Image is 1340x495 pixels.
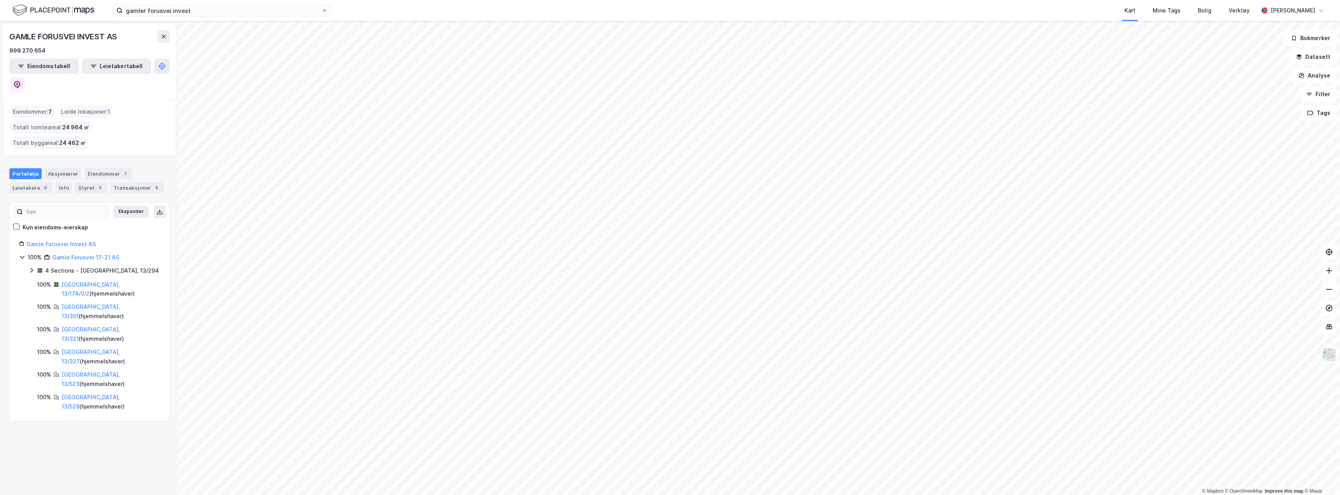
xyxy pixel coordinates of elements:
[62,371,120,387] a: [GEOGRAPHIC_DATA], 13/523
[26,241,96,247] a: Gamle Forusvei Invest AS
[75,182,107,193] div: Styret
[96,184,104,192] div: 5
[82,58,151,74] button: Leietakertabell
[1225,488,1263,494] a: OpenStreetMap
[1301,458,1340,495] iframe: Chat Widget
[62,281,120,297] a: [GEOGRAPHIC_DATA], 13/174/0/2
[37,280,51,289] div: 100%
[1301,105,1337,121] button: Tags
[62,302,160,321] div: ( hjemmelshaver )
[85,168,132,179] div: Eiendommer
[42,184,49,192] div: 6
[122,170,129,178] div: 7
[45,266,159,275] div: 4 Sections - [GEOGRAPHIC_DATA], 13/294
[48,107,52,116] span: 7
[1229,6,1250,15] div: Verktøy
[108,107,110,116] span: 1
[56,182,72,193] div: Info
[62,393,160,411] div: ( hjemmelshaver )
[45,168,81,179] div: Aksjonærer
[62,303,120,319] a: [GEOGRAPHIC_DATA], 13/301
[23,206,108,218] input: Søk
[9,30,118,43] div: GAMLE FORUSVEI INVEST AS
[59,138,86,148] span: 24 462 ㎡
[37,370,51,379] div: 100%
[1153,6,1181,15] div: Mine Tags
[62,347,160,366] div: ( hjemmelshaver )
[9,46,46,55] div: 999 270 654
[9,168,42,179] div: Portefølje
[62,370,160,389] div: ( hjemmelshaver )
[37,302,51,312] div: 100%
[10,137,89,149] div: Totalt byggareal :
[1284,30,1337,46] button: Bokmerker
[37,325,51,334] div: 100%
[1289,49,1337,65] button: Datasett
[1301,458,1340,495] div: Kontrollprogram for chat
[1322,347,1336,362] img: Z
[23,223,88,232] div: Kun eiendoms-eierskap
[62,349,120,365] a: [GEOGRAPHIC_DATA], 13/327
[1202,488,1224,494] a: Mapbox
[110,182,164,193] div: Transaksjoner
[12,4,94,17] img: logo.f888ab2527a4732fd821a326f86c7f29.svg
[58,106,113,118] div: Leide lokasjoner :
[1292,68,1337,83] button: Analyse
[62,325,160,344] div: ( hjemmelshaver )
[52,254,119,261] a: Gamle Forusvei 17-21 AS
[62,123,89,132] span: 24 964 ㎡
[10,106,55,118] div: Eiendommer :
[62,394,120,410] a: [GEOGRAPHIC_DATA], 13/528
[1299,86,1337,102] button: Filter
[1198,6,1211,15] div: Bolig
[113,206,149,218] button: Ekspander
[9,182,53,193] div: Leietakere
[123,5,321,16] input: Søk på adresse, matrikkel, gårdeiere, leietakere eller personer
[37,347,51,357] div: 100%
[10,121,92,134] div: Totalt tomteareal :
[9,58,79,74] button: Eiendomstabell
[1265,488,1303,494] a: Improve this map
[37,393,51,402] div: 100%
[28,253,42,262] div: 100%
[62,326,120,342] a: [GEOGRAPHIC_DATA], 13/321
[62,280,160,299] div: ( hjemmelshaver )
[153,184,160,192] div: 4
[1125,6,1135,15] div: Kart
[1271,6,1315,15] div: [PERSON_NAME]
